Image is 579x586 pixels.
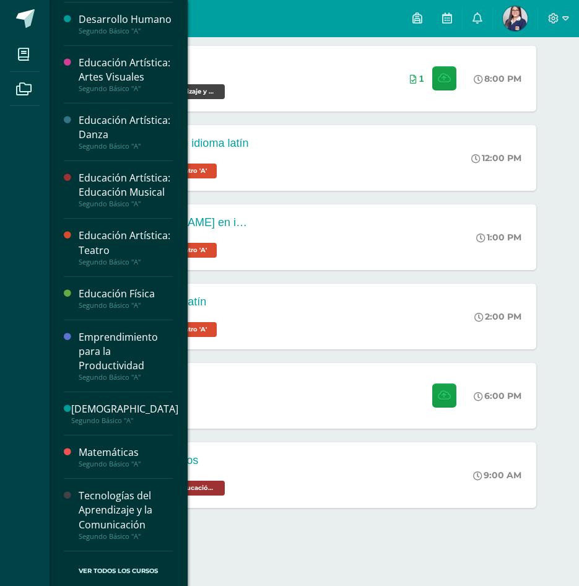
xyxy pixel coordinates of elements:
[79,373,173,382] div: Segundo Básico "A"
[71,416,178,425] div: Segundo Básico "A"
[79,84,173,93] div: Segundo Básico "A"
[79,301,173,310] div: Segundo Básico "A"
[79,258,173,266] div: Segundo Básico "A"
[79,287,173,310] a: Educación FísicaSegundo Básico "A"
[79,460,173,468] div: Segundo Básico "A"
[79,171,173,199] div: Educación Artística: Educación Musical
[79,113,173,142] div: Educación Artística: Danza
[79,287,173,301] div: Educación Física
[79,330,173,382] a: Emprendimiento para la ProductividadSegundo Básico "A"
[79,12,173,27] div: Desarrollo Humano
[79,171,173,208] a: Educación Artística: Educación MusicalSegundo Básico "A"
[79,12,173,35] a: Desarrollo HumanoSegundo Básico "A"
[79,142,173,151] div: Segundo Básico "A"
[79,56,173,84] div: Educación Artística: Artes Visuales
[79,56,173,93] a: Educación Artística: Artes VisualesSegundo Básico "A"
[79,445,173,468] a: MatemáticasSegundo Básico "A"
[79,489,173,531] div: Tecnologías del Aprendizaje y la Comunicación
[79,532,173,541] div: Segundo Básico "A"
[71,402,178,425] a: [DEMOGRAPHIC_DATA]Segundo Básico "A"
[79,489,173,540] a: Tecnologías del Aprendizaje y la ComunicaciónSegundo Básico "A"
[79,445,173,460] div: Matemáticas
[79,229,173,266] a: Educación Artística: TeatroSegundo Básico "A"
[79,199,173,208] div: Segundo Básico "A"
[79,330,173,373] div: Emprendimiento para la Productividad
[71,402,178,416] div: [DEMOGRAPHIC_DATA]
[79,27,173,35] div: Segundo Básico "A"
[79,113,173,151] a: Educación Artística: DanzaSegundo Básico "A"
[79,229,173,257] div: Educación Artística: Teatro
